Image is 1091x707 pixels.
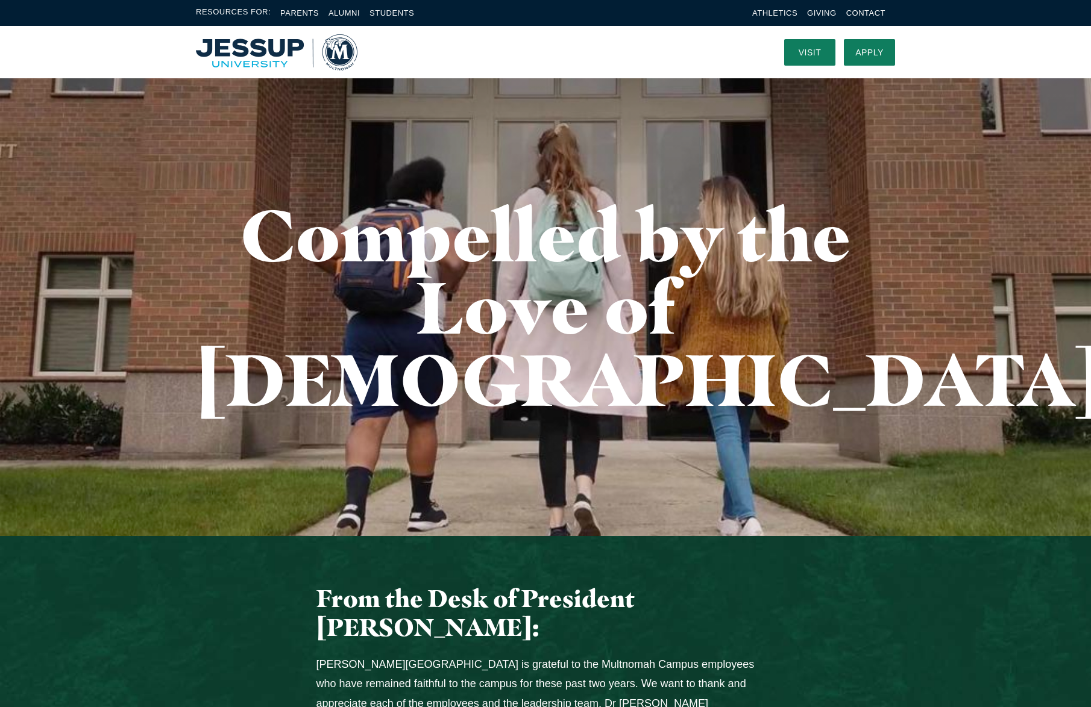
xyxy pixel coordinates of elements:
[316,584,635,642] span: From the Desk of President [PERSON_NAME]:
[369,8,414,17] a: Students
[807,8,837,17] a: Giving
[196,34,357,70] img: Multnomah University Logo
[784,39,835,66] a: Visit
[752,8,797,17] a: Athletics
[196,34,357,70] a: Home
[846,8,885,17] a: Contact
[329,8,360,17] a: Alumni
[196,6,271,20] span: Resources For:
[196,199,895,416] h1: Compelled by the Love of [DEMOGRAPHIC_DATA]
[280,8,319,17] a: Parents
[844,39,895,66] a: Apply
